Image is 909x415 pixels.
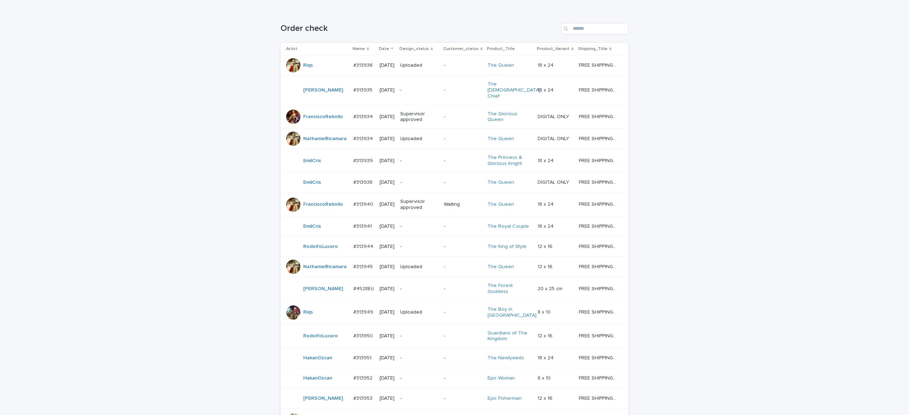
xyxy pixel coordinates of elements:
[353,374,374,381] p: #313952
[380,309,394,315] p: [DATE]
[353,262,374,270] p: #313945
[303,201,343,207] a: FranciscoRebollo
[444,244,482,250] p: -
[579,394,619,402] p: FREE SHIPPING - preview in 1-2 business days, after your approval delivery will take 5-10 b.d.
[353,354,373,361] p: #313951
[281,277,628,301] tr: [PERSON_NAME] #4528EU#4528EU [DATE]--The Forest Goddess 20 x 25 cm20 x 25 cm FREE SHIPPING - prev...
[400,199,438,211] p: Supervisor approved
[488,111,532,123] a: The Glorious Queen
[538,156,555,164] p: 18 x 24
[400,286,438,292] p: -
[303,179,321,186] a: EmilCris
[444,264,482,270] p: -
[400,309,438,315] p: Uploaded
[286,45,297,53] p: Artist
[444,309,482,315] p: -
[444,62,482,68] p: -
[579,374,619,381] p: FREE SHIPPING - preview in 1-2 business days, after your approval delivery will take 5-10 b.d.
[488,283,532,295] a: The Forest Goddess
[303,114,343,120] a: FranciscoRebollo
[488,81,540,99] a: The [DEMOGRAPHIC_DATA] Chief
[303,333,338,339] a: RodolfoLucero
[281,300,628,324] tr: Riqs #313949#313949 [DATE]Uploaded-The Boy in [GEOGRAPHIC_DATA] 8 x 108 x 10 FREE SHIPPING - prev...
[379,45,389,53] p: Date
[538,354,555,361] p: 18 x 24
[303,87,343,93] a: [PERSON_NAME]
[538,134,571,142] p: DIGITAL ONLY
[281,368,628,388] tr: HakanOzcan #313952#313952 [DATE]--Epic Woman 8 x 108 x 10 FREE SHIPPING - preview in 1-2 business...
[488,306,537,319] a: The Boy in [GEOGRAPHIC_DATA]
[579,242,619,250] p: FREE SHIPPING - preview in 1-2 business days, after your approval delivery will take 5-10 b.d.
[444,136,482,142] p: -
[380,114,394,120] p: [DATE]
[579,61,619,68] p: FREE SHIPPING - preview in 1-2 business days, after your approval delivery will take 5-10 b.d.
[353,134,374,142] p: #313934
[353,61,374,68] p: #313936
[488,62,514,68] a: The Queen
[400,355,438,361] p: -
[353,242,375,250] p: #313944
[488,330,532,342] a: Guardians of The Kingdom
[380,87,394,93] p: [DATE]
[538,222,555,229] p: 18 x 24
[400,111,438,123] p: Supervisor approved
[579,308,619,315] p: FREE SHIPPING - preview in 1-2 business days, after your approval delivery will take 5-10 b.d.
[579,156,619,164] p: FREE SHIPPING - preview in 1-2 business days, after your approval delivery will take 5-10 b.d.
[488,244,527,250] a: The King of Style
[444,395,482,402] p: -
[400,244,438,250] p: -
[281,216,628,237] tr: EmilCris #313941#313941 [DATE]--The Royal Couple 18 x 2418 x 24 FREE SHIPPING - preview in 1-2 bu...
[400,62,438,68] p: Uploaded
[353,178,374,186] p: #313938
[303,355,332,361] a: HakanOzcan
[400,179,438,186] p: -
[538,86,555,93] p: 18 x 24
[380,355,394,361] p: [DATE]
[538,200,555,207] p: 18 x 24
[444,179,482,186] p: -
[281,105,628,129] tr: FranciscoRebollo #313934#313934 [DATE]Supervisor approved-The Glorious Queen DIGITAL ONLYDIGITAL ...
[380,62,394,68] p: [DATE]
[444,87,482,93] p: -
[578,45,608,53] p: Shipping_Title
[353,394,374,402] p: #313953
[444,286,482,292] p: -
[488,223,529,229] a: The Royal Couple
[579,332,619,339] p: FREE SHIPPING - preview in 1-2 business days, after your approval delivery will take 5-10 b.d.
[400,395,438,402] p: -
[353,308,375,315] p: #313949
[281,172,628,193] tr: EmilCris #313938#313938 [DATE]--The Queen DIGITAL ONLYDIGITAL ONLY FREE SHIPPING - preview in 1-2...
[488,264,514,270] a: The Queen
[281,55,628,76] tr: Riqs #313936#313936 [DATE]Uploaded-The Queen 18 x 2418 x 24 FREE SHIPPING - preview in 1-2 busine...
[303,309,313,315] a: Riqs
[399,45,429,53] p: Design_status
[579,354,619,361] p: FREE SHIPPING - preview in 1-2 business days, after your approval delivery will take 5-10 b.d.
[488,395,522,402] a: Epic Fisherman
[400,333,438,339] p: -
[353,156,374,164] p: #313939
[353,284,375,292] p: #4528EU
[444,223,482,229] p: -
[400,264,438,270] p: Uploaded
[281,388,628,409] tr: [PERSON_NAME] #313953#313953 [DATE]--Epic Fisherman 12 x 1612 x 16 FREE SHIPPING - preview in 1-2...
[561,23,628,34] input: Search
[281,23,558,34] h1: Order check
[538,308,552,315] p: 8 x 10
[579,200,619,207] p: FREE SHIPPING - preview in 1-2 business days, after your approval delivery will take 5-10 b.d.
[444,375,482,381] p: -
[579,86,619,93] p: FREE SHIPPING - preview in 1-2 business days, after your approval delivery will take 5-10 b.d.
[400,223,438,229] p: -
[281,237,628,257] tr: RodolfoLucero #313944#313944 [DATE]--The King of Style 12 x 1612 x 16 FREE SHIPPING - preview in ...
[353,222,373,229] p: #313941
[303,244,338,250] a: RodolfoLucero
[380,333,394,339] p: [DATE]
[487,45,515,53] p: Product_Title
[380,201,394,207] p: [DATE]
[537,45,570,53] p: Product_Variant
[538,332,554,339] p: 12 x 16
[281,348,628,368] tr: HakanOzcan #313951#313951 [DATE]--The Newlyweds 18 x 2418 x 24 FREE SHIPPING - preview in 1-2 bus...
[538,178,571,186] p: DIGITAL ONLY
[303,136,347,142] a: NathanielRicamara
[281,257,628,277] tr: NathanielRicamara #313945#313945 [DATE]Uploaded-The Queen 12 x 1612 x 16 FREE SHIPPING - preview ...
